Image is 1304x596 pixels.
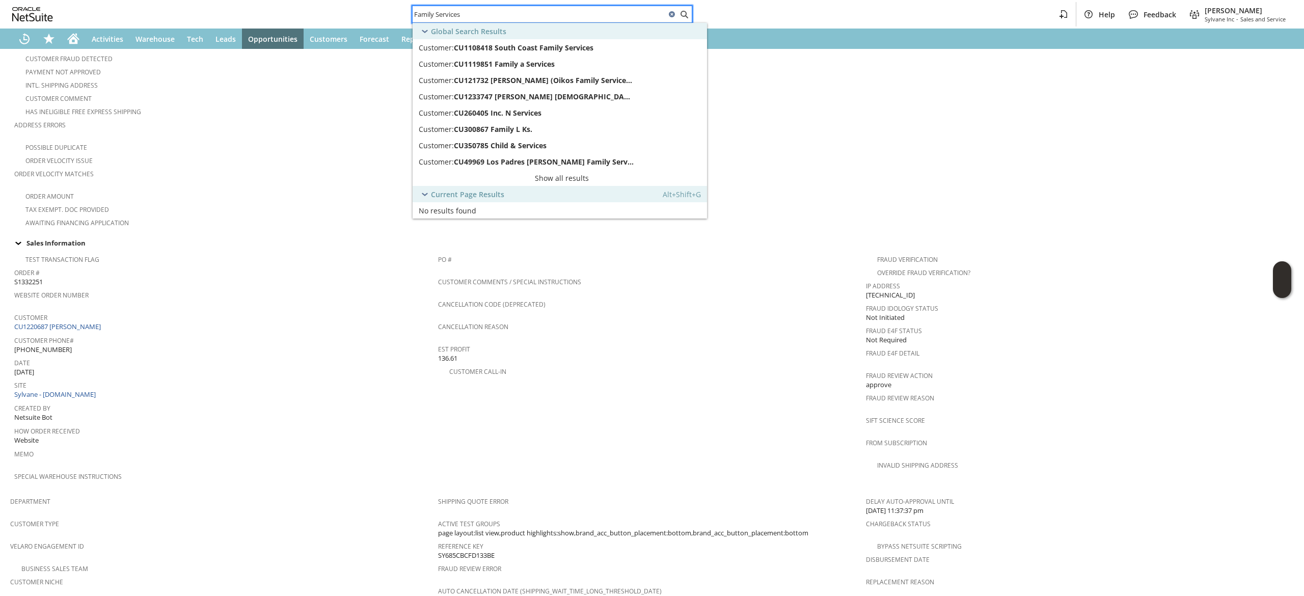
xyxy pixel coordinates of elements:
a: Date [14,359,30,367]
a: Sift Science Score [866,416,925,425]
a: Reference Key [438,542,483,551]
a: Cancellation Code (deprecated) [438,300,546,309]
a: Customer Phone# [14,336,74,345]
a: Fraud E4F Status [866,327,922,335]
span: Tech [187,34,203,44]
a: How Order Received [14,427,80,436]
a: Customer Call-in [449,367,506,376]
span: [DATE] 11:37:37 pm [866,506,923,516]
a: Reports [395,29,435,49]
a: Activities [86,29,129,49]
a: Created By [14,404,50,413]
a: Fraud Idology Status [866,304,938,313]
a: Intl. Shipping Address [25,81,98,90]
a: Sylvane - [DOMAIN_NAME] [14,390,98,399]
a: Website Order Number [14,291,89,300]
a: Active Test Groups [438,520,500,528]
a: Replacement reason [866,578,934,586]
svg: Shortcuts [43,33,55,45]
span: approve [866,380,891,390]
a: From Subscription [866,439,927,447]
span: Customer: [419,124,454,134]
a: Shipping Quote Error [438,497,508,506]
span: Feedback [1144,10,1176,19]
span: CU1108418 South Coast Family Services [454,43,593,52]
a: Velaro Engagement ID [10,542,84,551]
a: Show all results [413,170,707,186]
a: Customer:CU1119851 Family a ServicesEdit: Dash: [413,56,707,72]
a: CU1220687 [PERSON_NAME] [14,322,103,331]
a: Possible Duplicate [25,143,87,152]
span: [DATE] [14,367,34,377]
span: Alt+Shift+G [663,189,701,199]
span: - [1236,15,1238,23]
span: S1332251 [14,277,43,287]
a: Home [61,29,86,49]
svg: Search [678,8,690,20]
span: [TECHNICAL_ID] [866,290,915,300]
a: Customer Comment [25,94,92,103]
a: Business Sales Team [21,564,88,573]
span: Not Initiated [866,313,905,322]
span: [PERSON_NAME] [1205,6,1286,15]
a: Customer:CU260405 Inc. N ServicesEdit: Dash: [413,104,707,121]
a: Test Transaction Flag [25,255,99,264]
a: Leads [209,29,242,49]
span: CU49969 Los Padres [PERSON_NAME] Family Services [454,157,634,167]
a: Opportunities [242,29,304,49]
a: Customer:CU121732 [PERSON_NAME] (Oikos Family Services LLC)Edit: Dash: [413,72,707,88]
span: SY685CBCFD133BE [438,551,495,560]
a: Invalid Shipping Address [877,461,958,470]
a: Fraud Review Error [438,564,501,573]
span: Opportunities [248,34,297,44]
span: Customer: [419,141,454,150]
a: Customer Type [10,520,59,528]
a: Tax Exempt. Doc Provided [25,205,109,214]
span: CU350785 Child & Services [454,141,547,150]
span: CU1233747 [PERSON_NAME] [DEMOGRAPHIC_DATA] Family Services [454,92,634,101]
a: Customer [14,313,47,322]
span: Customer: [419,59,454,69]
input: Search [413,8,666,20]
a: Customer:CU300867 Family L Ks.Edit: Dash: [413,121,707,137]
a: Customer:CU1233747 [PERSON_NAME] [DEMOGRAPHIC_DATA] Family ServicesEdit: Dash: [413,88,707,104]
a: Fraud E4F Detail [866,349,919,358]
span: Leads [215,34,236,44]
span: CU1119851 Family a Services [454,59,555,69]
span: Customer: [419,157,454,167]
div: Shortcuts [37,29,61,49]
a: Customer Niche [10,578,63,586]
span: Sylvane Inc [1205,15,1234,23]
span: Customer: [419,75,454,85]
span: Current Page Results [431,189,504,199]
a: Customer:CU1108418 South Coast Family ServicesEdit: Dash: [413,39,707,56]
svg: Home [67,33,79,45]
a: Cancellation Reason [438,322,508,331]
span: Activities [92,34,123,44]
span: Help [1099,10,1115,19]
span: CU260405 Inc. N Services [454,108,541,118]
a: Forecast [354,29,395,49]
span: Not Required [866,335,907,345]
div: Sales Information [10,236,1290,250]
span: Customers [310,34,347,44]
a: Order # [14,268,40,277]
span: Website [14,436,39,445]
span: [PHONE_NUMBER] [14,345,72,355]
a: Awaiting Financing Application [25,219,129,227]
span: Sales and Service [1240,15,1286,23]
span: Forecast [360,34,389,44]
a: Auto Cancellation Date (shipping_wait_time_long_threshold_date) [438,587,662,595]
a: Fraud Review Reason [866,394,934,402]
span: CU300867 Family L Ks. [454,124,532,134]
span: Reports [401,34,429,44]
a: PO # [438,255,452,264]
a: Has Ineligible Free Express Shipping [25,107,141,116]
a: Customers [304,29,354,49]
svg: logo [12,7,53,21]
span: Customer: [419,43,454,52]
a: No results found [413,202,707,219]
a: Est Profit [438,345,470,354]
a: Customer Comments / Special Instructions [438,278,581,286]
a: Recent Records [12,29,37,49]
